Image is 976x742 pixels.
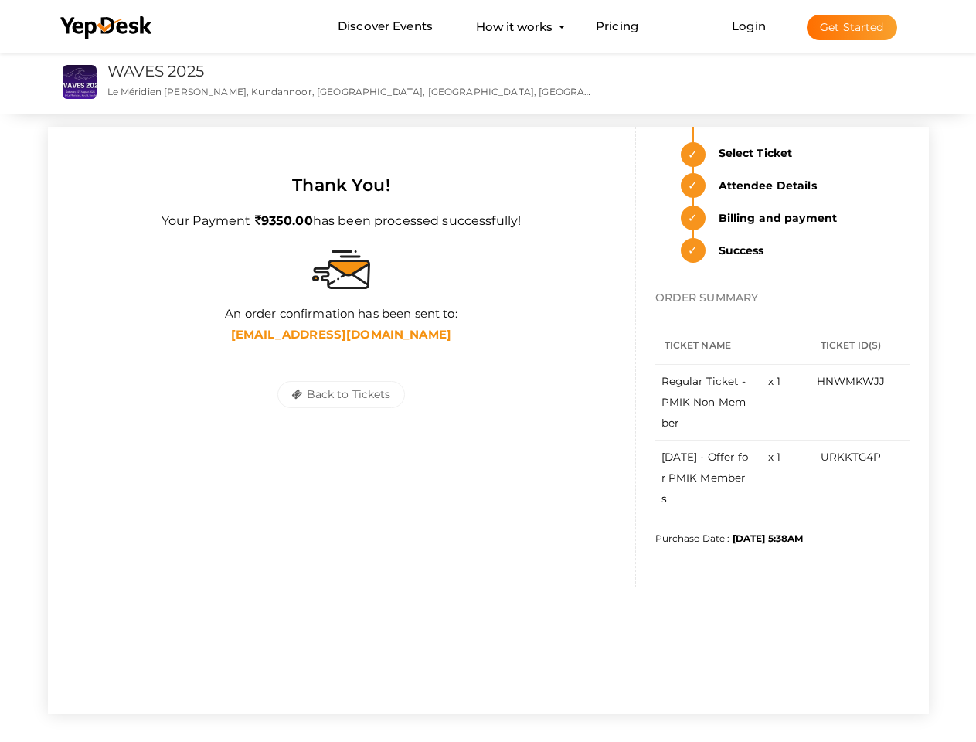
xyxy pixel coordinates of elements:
[655,532,804,545] label: Purchase Date :
[63,65,97,99] img: S4WQAGVX_small.jpeg
[757,364,793,440] td: x 1
[709,173,910,198] strong: Attendee Details
[709,141,910,165] strong: Select Ticket
[757,440,793,516] td: x 1
[107,85,596,98] p: Le Méridien [PERSON_NAME], Kundannoor, [GEOGRAPHIC_DATA], [GEOGRAPHIC_DATA], [GEOGRAPHIC_DATA], [...
[807,15,897,40] button: Get Started
[277,381,404,408] button: Back to Tickets
[596,12,638,41] a: Pricing
[67,173,616,197] div: Thank You!
[793,327,910,365] th: Ticket Id(s)
[661,451,748,505] span: [DATE] - Offer for PMIK Members
[312,250,371,289] img: sent-email.svg
[225,305,457,322] label: An order confirmation has been sent to:
[817,375,886,387] span: HNWMKWJJ
[255,213,313,228] span: 9350.00
[709,238,910,263] strong: Success
[338,12,433,41] a: Discover Events
[471,12,557,41] button: How it works
[231,327,451,342] b: [EMAIL_ADDRESS][DOMAIN_NAME]
[733,533,804,544] b: [DATE] 5:38AM
[107,62,204,80] a: WAVES 2025
[821,451,882,463] span: URKKTG4P
[661,375,746,429] span: Regular Ticket - PMIK Non Member
[732,19,766,33] a: Login
[709,206,910,230] strong: Billing and payment
[162,197,521,230] label: Your Payment has been processed successfully!
[655,291,759,305] span: ORDER SUMMARY
[655,327,757,365] th: Ticket Name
